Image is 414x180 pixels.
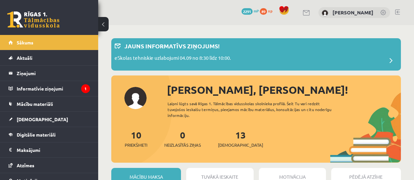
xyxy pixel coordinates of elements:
[9,127,90,142] a: Digitālie materiāli
[17,116,68,122] span: [DEMOGRAPHIC_DATA]
[124,41,220,50] p: Jauns informatīvs ziņojums!
[242,8,259,13] a: 2291 mP
[9,96,90,111] a: Mācību materiāli
[17,66,90,81] legend: Ziņojumi
[17,162,34,168] span: Atzīmes
[218,129,263,148] a: 13[DEMOGRAPHIC_DATA]
[168,101,341,118] div: Laipni lūgts savā Rīgas 1. Tālmācības vidusskolas skolnieka profilā. Šeit Tu vari redzēt tuvojošo...
[115,54,231,63] p: eSkolas tehniskie uzlabojumi 04.09 no 8:30 līdz 10:00.
[333,9,373,16] a: [PERSON_NAME]
[17,55,32,61] span: Aktuāli
[7,11,60,28] a: Rīgas 1. Tālmācības vidusskola
[115,41,398,67] a: Jauns informatīvs ziņojums! eSkolas tehniskie uzlabojumi 04.09 no 8:30 līdz 10:00.
[167,82,401,98] div: [PERSON_NAME], [PERSON_NAME]!
[9,50,90,65] a: Aktuāli
[9,142,90,157] a: Maksājumi
[218,142,263,148] span: [DEMOGRAPHIC_DATA]
[9,158,90,173] a: Atzīmes
[17,40,33,45] span: Sākums
[322,10,328,16] img: Viktorija Titova
[254,8,259,13] span: mP
[125,142,147,148] span: Priekšmeti
[9,66,90,81] a: Ziņojumi
[268,8,272,13] span: xp
[260,8,276,13] a: 89 xp
[260,8,267,15] span: 89
[9,112,90,127] a: [DEMOGRAPHIC_DATA]
[164,129,201,148] a: 0Neizlasītās ziņas
[17,81,90,96] legend: Informatīvie ziņojumi
[125,129,147,148] a: 10Priekšmeti
[9,35,90,50] a: Sākums
[17,132,56,138] span: Digitālie materiāli
[9,81,90,96] a: Informatīvie ziņojumi1
[242,8,253,15] span: 2291
[17,101,53,107] span: Mācību materiāli
[81,84,90,93] i: 1
[164,142,201,148] span: Neizlasītās ziņas
[17,142,90,157] legend: Maksājumi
